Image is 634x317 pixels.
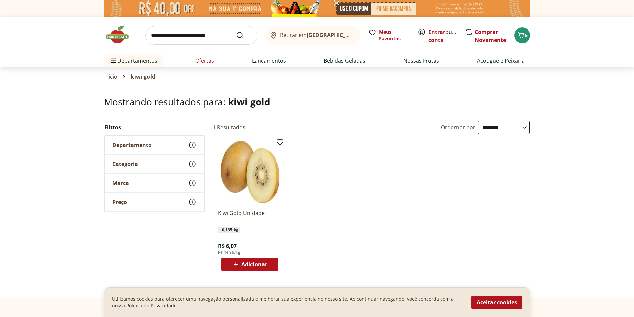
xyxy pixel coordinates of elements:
[105,174,204,192] button: Marca
[228,95,270,108] span: kiwi gold
[236,31,252,39] button: Submit Search
[131,74,155,79] span: kiwi gold
[104,121,205,134] h2: Filtros
[104,96,530,107] h1: Mostrando resultados para:
[104,74,118,79] a: Início
[109,53,117,69] button: Menu
[475,28,506,44] a: Comprar Novamente
[265,26,360,45] button: Retirar em[GEOGRAPHIC_DATA]/[GEOGRAPHIC_DATA]
[112,161,138,167] span: Categoria
[368,29,410,42] a: Meus Favoritos
[112,142,152,148] span: Departamento
[514,27,530,43] button: Carrinho
[112,199,127,205] span: Preço
[109,53,157,69] span: Departamentos
[324,57,365,65] a: Bebidas Geladas
[112,296,463,309] p: Utilizamos cookies para oferecer uma navegação personalizada e melhorar sua experiencia no nosso ...
[241,262,267,267] span: Adicionar
[525,32,528,38] span: 6
[112,180,129,186] span: Marca
[105,155,204,173] button: Categoria
[441,124,476,131] label: Ordernar por
[195,57,214,65] a: Ofertas
[218,242,237,250] span: R$ 6,07
[280,32,353,38] span: Retirar em
[218,227,240,233] span: ~ 0,135 kg
[218,250,241,255] span: R$ 44,99/Kg
[105,136,204,154] button: Departamento
[428,28,458,44] span: ou
[104,25,137,45] img: Hortifruti
[428,28,445,36] a: Entrar
[428,28,465,44] a: Criar conta
[145,26,257,45] input: search
[218,209,281,224] a: Kiwi Gold Unidade
[403,57,439,65] a: Nossas Frutas
[379,29,410,42] span: Meus Favoritos
[218,141,281,204] img: Kiwi Gold Unidade
[471,296,522,309] button: Aceitar cookies
[307,31,419,39] b: [GEOGRAPHIC_DATA]/[GEOGRAPHIC_DATA]
[221,258,278,271] button: Adicionar
[477,57,525,65] a: Açougue e Peixaria
[252,57,286,65] a: Lançamentos
[105,193,204,211] button: Preço
[213,124,246,131] h2: 1 Resultados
